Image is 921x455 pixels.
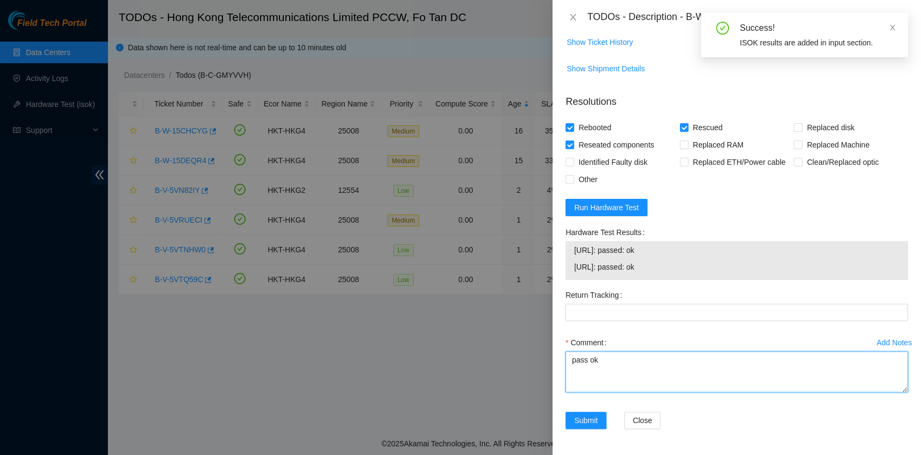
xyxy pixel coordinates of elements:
span: Show Shipment Details [567,63,645,75]
button: Show Shipment Details [566,60,645,77]
div: TODOs - Description - B-W-15CHCYG [587,9,908,26]
span: Close [633,414,652,426]
button: Show Ticket History [566,34,633,51]
span: Identified Faulty disk [574,153,652,171]
button: Close [624,412,661,429]
button: Run Hardware Test [565,199,647,216]
label: Comment [565,334,611,351]
div: Add Notes [877,339,912,346]
div: ISOK results are added in input section. [740,37,895,49]
span: Run Hardware Test [574,202,639,213]
span: [URL]: passed: ok [574,261,899,273]
button: Close [565,12,581,23]
span: close [889,24,896,31]
button: Submit [565,412,606,429]
button: Add Notes [876,334,912,351]
span: Other [574,171,602,188]
span: close [569,13,577,22]
span: Replaced Machine [802,136,874,153]
span: Rebooted [574,119,616,136]
input: Return Tracking [565,304,908,321]
span: Submit [574,414,598,426]
span: [URL]: passed: ok [574,244,899,256]
textarea: Comment [565,351,908,392]
span: Replaced disk [802,119,858,136]
label: Return Tracking [565,286,626,304]
span: check-circle [716,22,729,35]
span: Replaced ETH/Power cable [688,153,790,171]
span: Replaced RAM [688,136,748,153]
label: Hardware Test Results [565,224,649,241]
span: Reseated components [574,136,658,153]
span: Clean/Replaced optic [802,153,883,171]
p: Resolutions [565,86,908,109]
div: Success! [740,22,895,35]
span: Show Ticket History [567,36,633,48]
span: Rescued [688,119,727,136]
